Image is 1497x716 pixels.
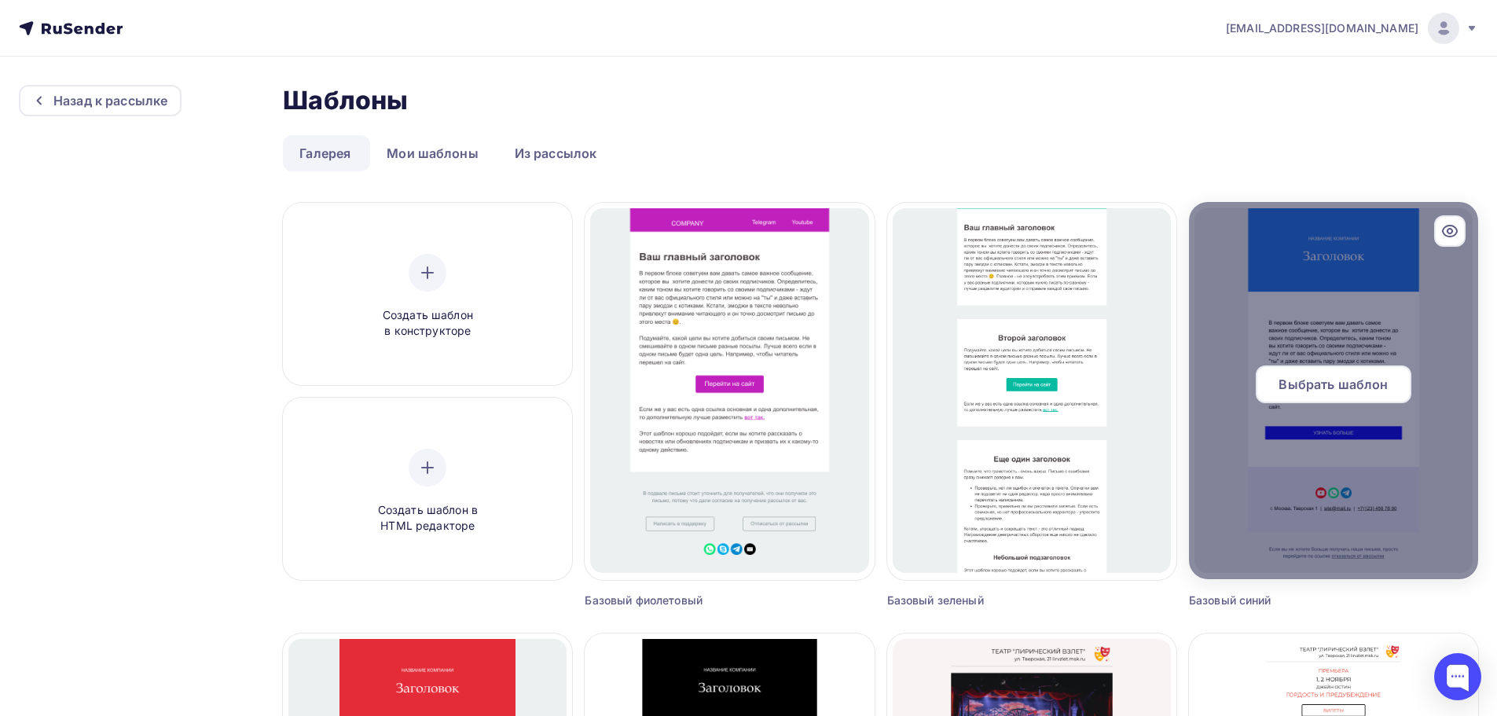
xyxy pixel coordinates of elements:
div: Базовый зеленый [887,593,1104,608]
div: Назад к рассылке [53,91,167,110]
h2: Шаблоны [283,85,408,116]
a: Из рассылок [498,135,614,171]
a: [EMAIL_ADDRESS][DOMAIN_NAME] [1226,13,1478,44]
a: Галерея [283,135,367,171]
a: Мои шаблоны [370,135,495,171]
div: Базовый синий [1189,593,1406,608]
span: Создать шаблон в HTML редакторе [353,502,502,534]
span: Создать шаблон в конструкторе [353,307,502,340]
span: [EMAIL_ADDRESS][DOMAIN_NAME] [1226,20,1418,36]
div: Базовый фиолетовый [585,593,802,608]
span: Выбрать шаблон [1279,375,1388,394]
